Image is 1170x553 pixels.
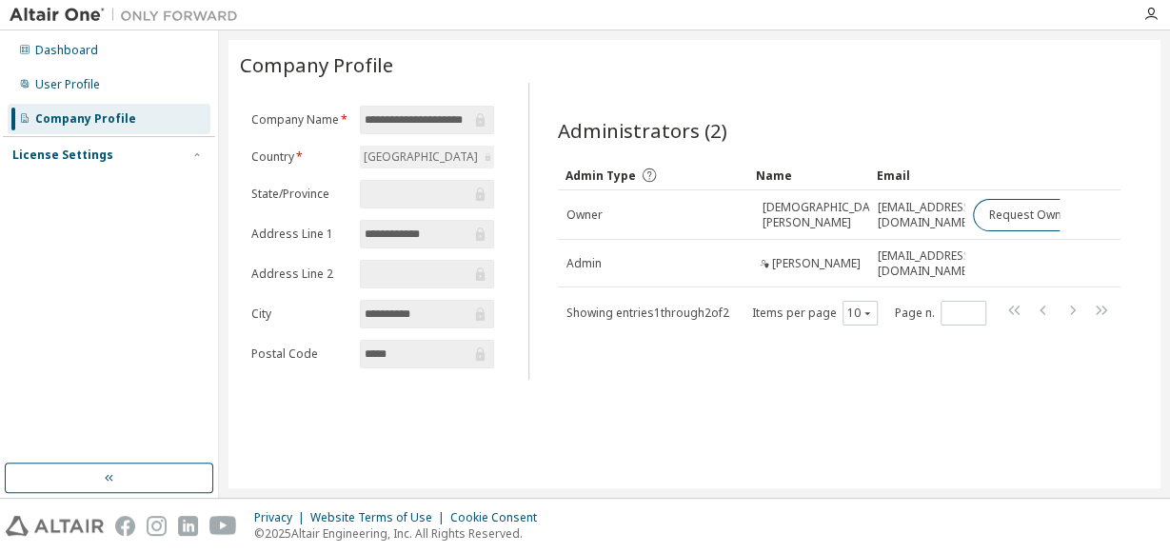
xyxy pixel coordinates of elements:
label: State/Province [251,187,348,202]
img: facebook.svg [115,516,135,536]
label: Address Line 1 [251,227,348,242]
span: [EMAIL_ADDRESS][DOMAIN_NAME] [878,248,974,279]
div: Dashboard [35,43,98,58]
div: [GEOGRAPHIC_DATA] [360,146,494,168]
label: City [251,306,348,322]
button: 10 [847,306,873,321]
div: Company Profile [35,111,136,127]
div: Cookie Consent [450,510,548,525]
div: Email [877,160,957,190]
label: Country [251,149,348,165]
div: Privacy [254,510,310,525]
span: Company Profile [240,51,393,78]
span: Page n. [895,301,986,326]
span: Admin Type [565,168,636,184]
p: © 2025 Altair Engineering, Inc. All Rights Reserved. [254,525,548,542]
img: instagram.svg [147,516,167,536]
span: Owner [566,207,603,223]
label: Address Line 2 [251,267,348,282]
div: Name [756,160,862,190]
span: [PERSON_NAME] [772,256,861,271]
div: Website Terms of Use [310,510,450,525]
span: Administrators (2) [558,117,727,144]
div: License Settings [12,148,113,163]
img: altair_logo.svg [6,516,104,536]
span: Items per page [752,301,878,326]
span: Admin [566,256,602,271]
img: Altair One [10,6,248,25]
label: Company Name [251,112,348,128]
img: youtube.svg [209,516,237,536]
span: [EMAIL_ADDRESS][DOMAIN_NAME] [878,200,974,230]
img: linkedin.svg [178,516,198,536]
button: Request Owner Change [973,199,1134,231]
span: [DEMOGRAPHIC_DATA][PERSON_NAME] [763,200,887,230]
span: Showing entries 1 through 2 of 2 [566,305,729,321]
div: [GEOGRAPHIC_DATA] [361,147,481,168]
label: Postal Code [251,346,348,362]
div: User Profile [35,77,100,92]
